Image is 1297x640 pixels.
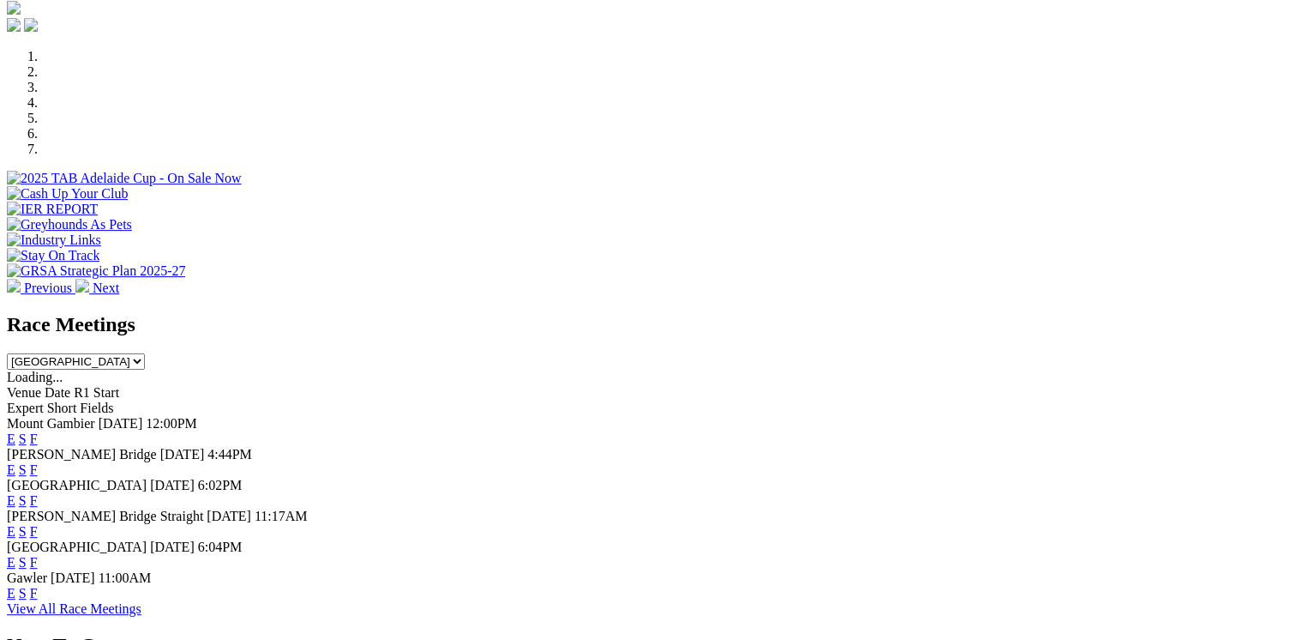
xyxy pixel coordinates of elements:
a: Next [75,281,119,295]
span: [GEOGRAPHIC_DATA] [7,478,147,492]
span: [PERSON_NAME] Bridge Straight [7,509,203,523]
a: S [19,493,27,508]
a: E [7,432,15,446]
a: F [30,462,38,477]
a: E [7,493,15,508]
img: chevron-left-pager-white.svg [7,279,21,293]
a: S [19,555,27,570]
a: F [30,432,38,446]
a: E [7,555,15,570]
a: S [19,462,27,477]
span: Fields [80,401,113,415]
a: F [30,555,38,570]
span: Short [47,401,77,415]
span: [PERSON_NAME] Bridge [7,447,157,462]
span: Mount Gambier [7,416,95,431]
span: 12:00PM [146,416,197,431]
img: Cash Up Your Club [7,186,128,202]
span: [DATE] [160,447,205,462]
img: Stay On Track [7,248,99,263]
img: Greyhounds As Pets [7,217,132,232]
span: Expert [7,401,44,415]
a: E [7,586,15,601]
img: IER REPORT [7,202,98,217]
a: S [19,524,27,539]
a: F [30,524,38,539]
span: R1 Start [74,385,119,400]
span: [DATE] [207,509,251,523]
img: Industry Links [7,232,101,248]
span: Date [45,385,70,400]
span: [DATE] [51,571,95,585]
a: E [7,524,15,539]
span: Gawler [7,571,47,585]
span: [DATE] [150,478,195,492]
img: twitter.svg [24,18,38,32]
a: F [30,586,38,601]
span: [DATE] [99,416,143,431]
span: [GEOGRAPHIC_DATA] [7,540,147,554]
span: 4:44PM [207,447,252,462]
span: Loading... [7,370,63,384]
span: Next [93,281,119,295]
a: E [7,462,15,477]
img: 2025 TAB Adelaide Cup - On Sale Now [7,171,242,186]
span: 6:02PM [198,478,243,492]
span: 6:04PM [198,540,243,554]
img: logo-grsa-white.png [7,1,21,15]
span: 11:00AM [99,571,152,585]
a: Previous [7,281,75,295]
a: S [19,586,27,601]
img: chevron-right-pager-white.svg [75,279,89,293]
span: [DATE] [150,540,195,554]
span: 11:17AM [255,509,308,523]
img: GRSA Strategic Plan 2025-27 [7,263,185,279]
a: F [30,493,38,508]
span: Venue [7,385,41,400]
h2: Race Meetings [7,313,1290,336]
a: S [19,432,27,446]
span: Previous [24,281,72,295]
img: facebook.svg [7,18,21,32]
a: View All Race Meetings [7,601,141,616]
